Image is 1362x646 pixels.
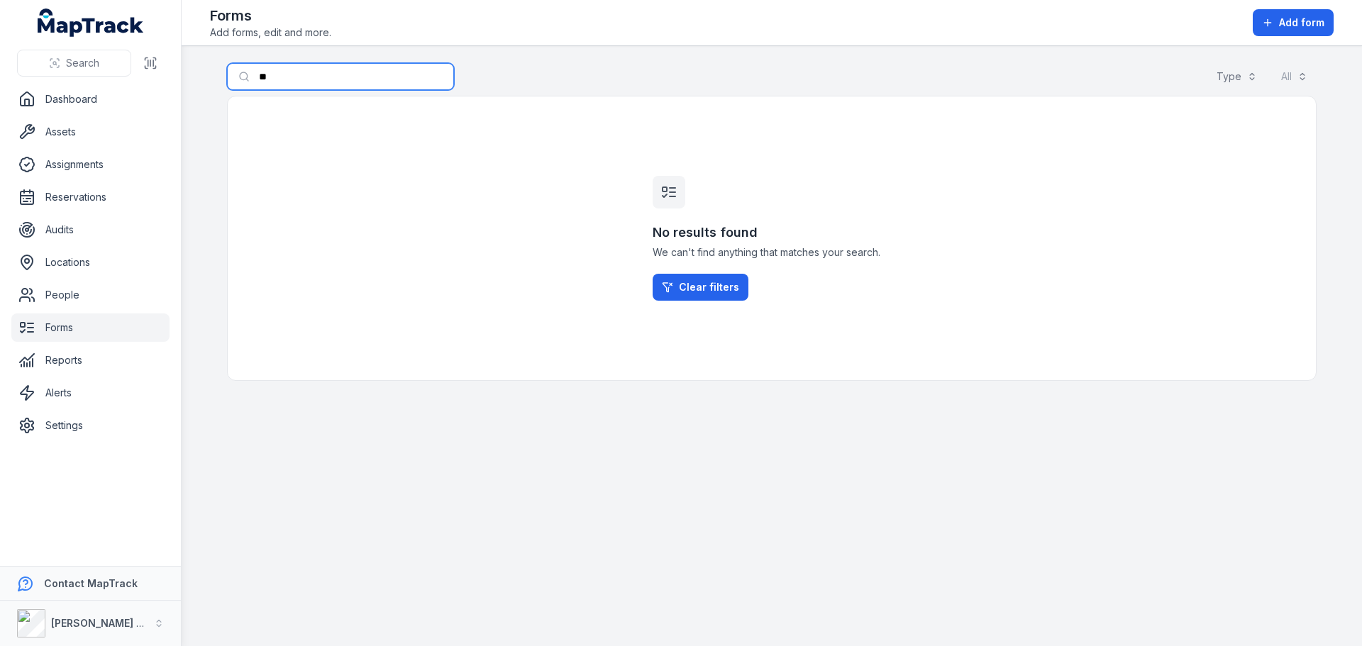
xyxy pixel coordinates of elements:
[11,248,170,277] a: Locations
[11,118,170,146] a: Assets
[11,281,170,309] a: People
[1207,63,1266,90] button: Type
[11,216,170,244] a: Audits
[17,50,131,77] button: Search
[1272,63,1317,90] button: All
[11,411,170,440] a: Settings
[210,26,331,40] span: Add forms, edit and more.
[66,56,99,70] span: Search
[210,6,331,26] h2: Forms
[51,617,166,629] strong: [PERSON_NAME] & Son
[11,313,170,342] a: Forms
[653,223,891,243] h3: No results found
[1279,16,1324,30] span: Add form
[11,85,170,113] a: Dashboard
[11,346,170,374] a: Reports
[653,274,748,301] a: Clear filters
[11,379,170,407] a: Alerts
[1253,9,1334,36] button: Add form
[11,150,170,179] a: Assignments
[38,9,144,37] a: MapTrack
[653,245,891,260] span: We can't find anything that matches your search.
[11,183,170,211] a: Reservations
[44,577,138,589] strong: Contact MapTrack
